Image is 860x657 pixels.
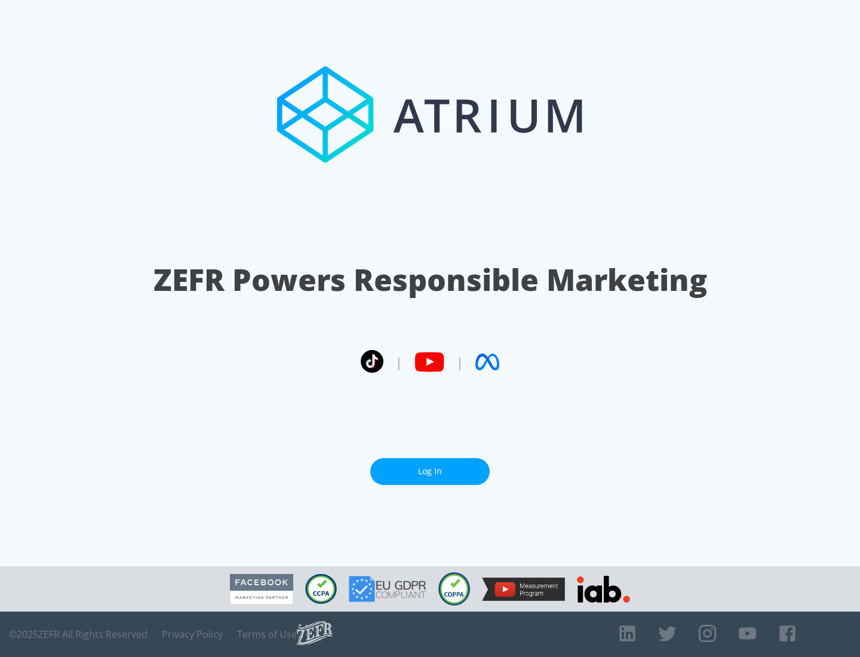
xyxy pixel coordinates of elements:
a: Terms of Use [237,628,297,640]
img: Facebook Marketing Partner [230,574,293,604]
h1: ZEFR Powers Responsible Marketing [153,259,707,300]
a: Privacy Policy [162,628,223,640]
img: CCPA Compliant [305,574,337,604]
span: © 2025 ZEFR All Rights Reserved [9,628,148,640]
img: YouTube Measurement Program [482,578,565,601]
span: | [395,353,403,371]
img: GDPR Compliant [349,576,426,602]
a: Log In [370,458,490,485]
img: COPPA Compliant [438,572,470,606]
span: | [456,353,463,371]
img: IAB [577,576,630,603]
